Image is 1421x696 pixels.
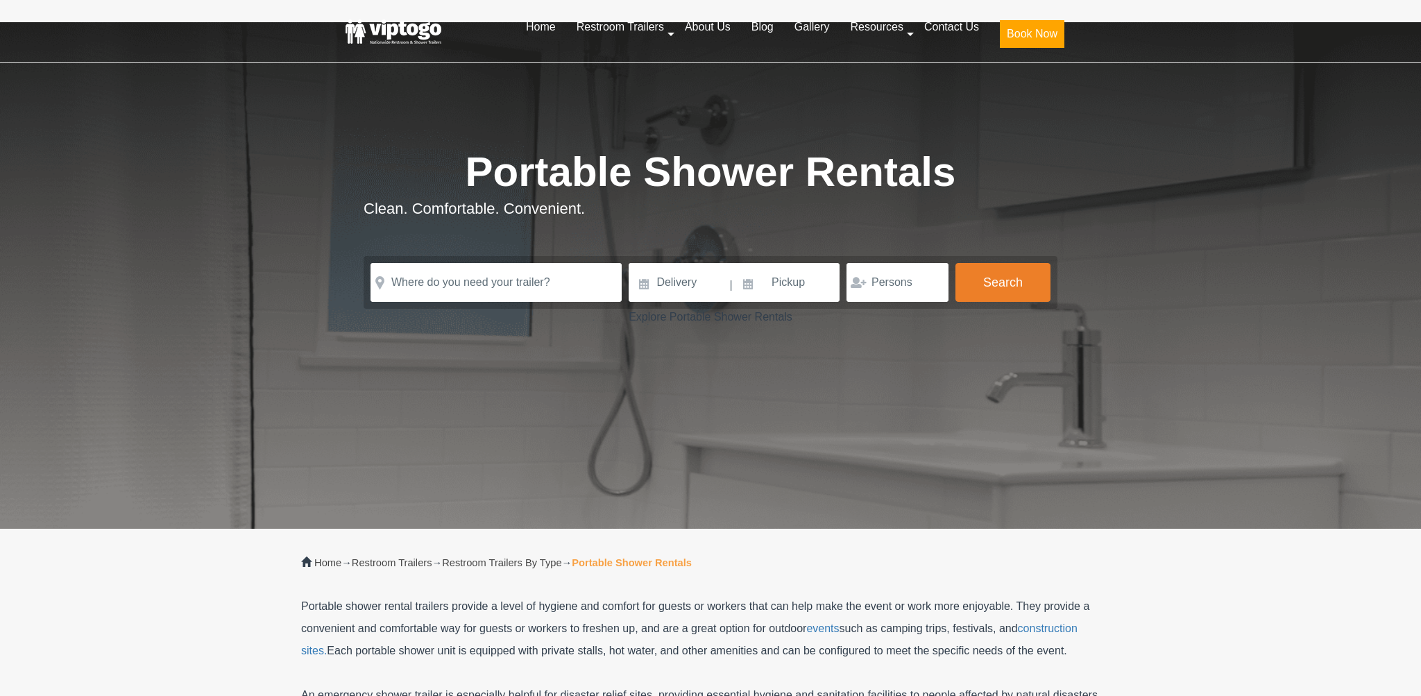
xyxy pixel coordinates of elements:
input: Delivery [629,263,728,302]
button: Book Now [1000,20,1064,48]
a: About Us [674,12,741,42]
span: → → → [314,557,692,568]
p: Portable shower rental trailers provide a level of hygiene and comfort for guests or workers that... [301,595,1120,662]
input: Persons [846,263,948,302]
a: Restroom Trailers [352,557,432,568]
a: Blog [741,12,784,42]
a: Book Now [989,12,1075,56]
a: Contact Us [914,12,989,42]
a: Restroom Trailers [566,12,674,42]
a: events [806,622,839,634]
input: Where do you need your trailer? [371,263,622,302]
button: Search [955,263,1050,302]
a: Gallery [784,12,840,42]
span: Portable Shower Rentals [466,148,956,195]
strong: Portable Shower Rentals [572,557,692,568]
input: Pickup [734,263,840,302]
a: Home [516,12,566,42]
span: Clean. Comfortable. Convenient. [364,200,585,217]
a: Restroom Trailers By Type [442,557,561,568]
a: Home [314,557,341,568]
a: Resources [840,12,913,42]
span: | [730,263,733,307]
